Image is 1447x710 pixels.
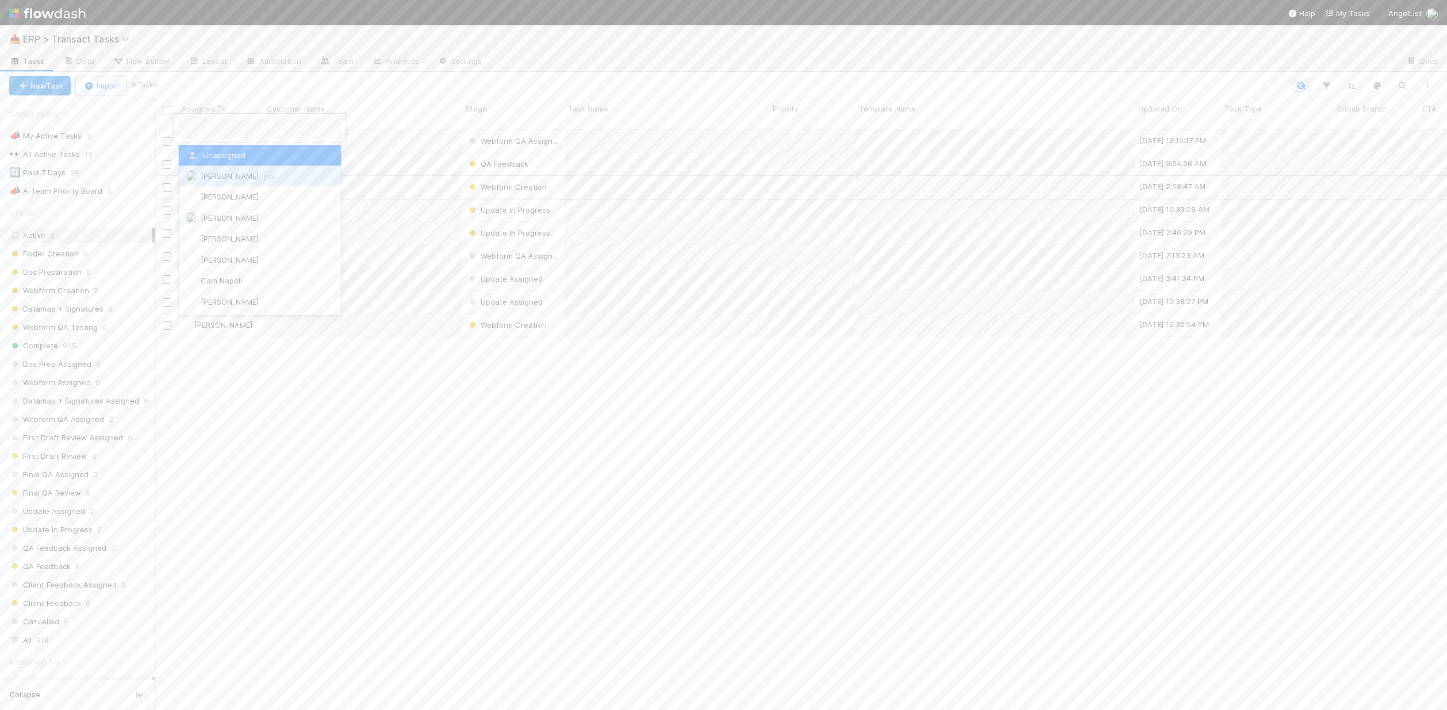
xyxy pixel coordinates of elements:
img: avatar_df83acd9-d480-4d6e-a150-67f005a3ea0d.png [186,191,197,203]
img: avatar_ef15843f-6fde-4057-917e-3fb236f438ca.png [186,170,197,182]
img: avatar_11833ecc-818b-4748-aee0-9d6cf8466369.png [186,233,197,245]
span: [PERSON_NAME] [201,192,259,201]
span: [PERSON_NAME] [201,234,259,243]
span: you [263,171,276,181]
img: avatar_31a23b92-6f17-4cd3-bc91-ece30a602713.png [186,296,197,308]
span: Cam Napoli [201,276,242,285]
span: [PERSON_NAME] [201,297,259,306]
span: [PERSON_NAME] [201,213,259,222]
img: avatar_bb6a6da0-b303-4f88-8b1d-90dbc66890ae.png [186,212,197,224]
span: Unassigned [186,151,245,160]
span: [PERSON_NAME] [201,171,276,181]
span: [PERSON_NAME] [201,255,259,264]
img: avatar_5e44e996-5f03-4eff-a66f-150ef7877652.png [186,254,197,266]
img: avatar_c399c659-aa0c-4b6f-be8f-2a68e8b72737.png [186,275,197,287]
